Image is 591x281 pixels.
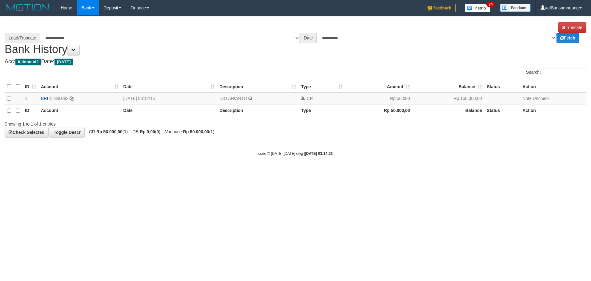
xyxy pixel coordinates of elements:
[345,93,412,105] td: Rp 50.000
[299,81,345,93] th: Type: activate to sort column ascending
[140,129,155,134] strong: Rp 0,00
[543,68,586,77] input: Search:
[412,81,484,93] th: Balance: activate to sort column ascending
[121,105,217,117] th: Date
[5,33,40,43] div: Load/Truncate
[38,105,121,117] th: Account
[5,59,586,65] h4: Acc: Date:
[22,105,38,117] th: ID
[183,129,209,134] strong: Rp 50.000,00
[425,4,456,12] img: Feedback.jpg
[5,127,49,138] a: Check Selected
[558,22,586,33] a: Truncate
[49,96,68,101] a: itjihintani2
[557,33,579,43] a: Fetch
[522,96,532,101] a: Note
[211,129,213,134] strong: 1
[86,129,215,134] span: CR: ( ) DB: ( ) Variance: ( )
[465,4,491,12] img: Button%20Memo.svg
[300,33,317,43] div: Date
[500,4,531,12] img: panduan.png
[70,96,74,101] a: Copy itjihintani2 to clipboard
[486,2,495,7] span: 34
[5,118,242,127] div: Showing 1 to 1 of 1 entries
[520,105,586,117] th: Action
[38,81,121,93] th: Account: activate to sort column ascending
[50,127,85,138] a: Toggle Descr
[217,81,299,93] th: Description: activate to sort column ascending
[22,81,38,93] th: ID: activate to sort column ascending
[412,105,484,117] th: Balance
[15,59,41,65] span: itjihintani2
[41,96,48,101] span: BRI
[258,151,333,156] small: code © [DATE]-[DATE] dwg |
[96,129,123,134] strong: Rp 50.000,00
[412,93,484,105] td: Rp 150.000,00
[5,22,586,56] h1: Bank History
[219,96,247,101] a: DIO ARIANTO
[5,3,51,12] img: MOTION_logo.png
[217,105,299,117] th: Description
[121,81,217,93] th: Date: activate to sort column ascending
[345,81,412,93] th: Amount: activate to sort column ascending
[484,105,520,117] th: Status
[526,68,586,77] label: Search:
[533,96,549,101] a: Uncheck
[520,81,586,93] th: Action
[121,93,217,105] td: [DATE] 03:12:46
[307,96,313,101] span: CR
[299,105,345,117] th: Type
[124,129,127,134] strong: 1
[305,151,333,156] strong: [DATE] 03:14:23
[484,81,520,93] th: Status
[384,108,410,113] strong: Rp 50.000,00
[25,96,27,101] span: 1
[156,129,159,134] strong: 0
[54,59,73,65] span: [DATE]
